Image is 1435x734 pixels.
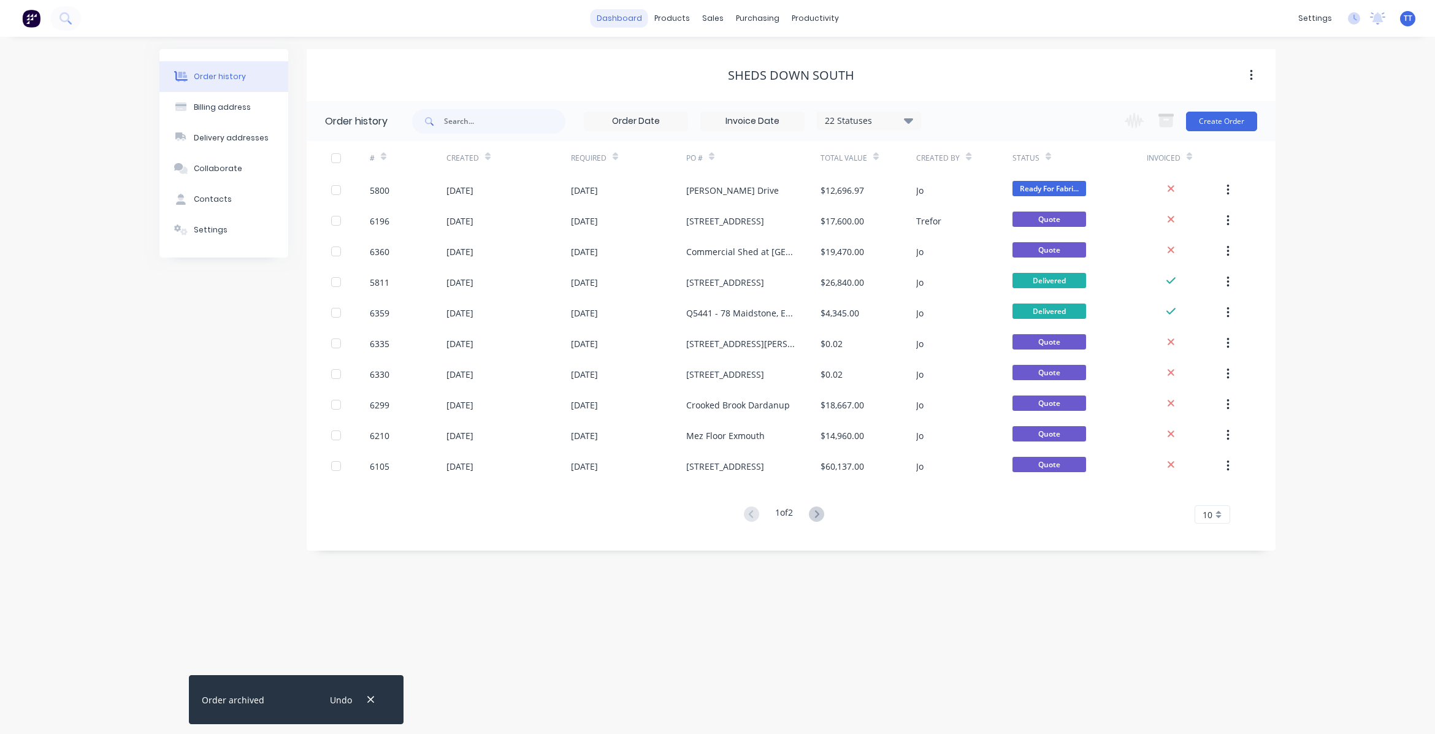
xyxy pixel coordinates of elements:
div: $0.02 [821,368,843,381]
button: Undo [323,692,358,708]
button: Create Order [1186,112,1257,131]
span: Delivered [1012,273,1086,288]
button: Delivery addresses [159,123,288,153]
input: Order Date [584,112,687,131]
div: Order archived [202,694,264,706]
div: [DATE] [446,307,473,319]
div: [DATE] [571,399,598,411]
div: 6359 [370,307,389,319]
div: [STREET_ADDRESS] [686,215,764,227]
div: Order history [325,114,388,129]
div: purchasing [730,9,786,28]
span: Quote [1012,365,1086,380]
input: Invoice Date [701,112,804,131]
div: Created By [916,153,960,164]
button: Billing address [159,92,288,123]
div: Status [1012,141,1147,175]
div: $12,696.97 [821,184,864,197]
div: $60,137.00 [821,460,864,473]
div: Total Value [821,141,916,175]
span: Quote [1012,242,1086,258]
div: Order history [194,71,246,82]
div: [DATE] [446,245,473,258]
div: Invoiced [1147,141,1223,175]
div: [DATE] [571,245,598,258]
div: Billing address [194,102,251,113]
div: $26,840.00 [821,276,864,289]
div: 6196 [370,215,389,227]
div: # [370,141,446,175]
div: [DATE] [571,368,598,381]
div: Created [446,153,479,164]
span: Quote [1012,334,1086,350]
span: Delivered [1012,304,1086,319]
div: Jo [916,429,924,442]
span: Quote [1012,396,1086,411]
div: Created By [916,141,1012,175]
img: Factory [22,9,40,28]
div: [DATE] [571,307,598,319]
div: 6360 [370,245,389,258]
div: Sheds Down South [728,68,854,83]
div: [DATE] [571,337,598,350]
span: Ready For Fabri... [1012,181,1086,196]
div: 1 of 2 [775,506,793,524]
div: Jo [916,399,924,411]
div: 6299 [370,399,389,411]
div: Jo [916,184,924,197]
div: [DATE] [446,429,473,442]
div: sales [696,9,730,28]
a: dashboard [591,9,648,28]
div: 6330 [370,368,389,381]
div: Jo [916,245,924,258]
div: PO # [686,153,703,164]
div: Total Value [821,153,867,164]
div: Invoiced [1147,153,1181,164]
button: Collaborate [159,153,288,184]
div: 6105 [370,460,389,473]
div: [DATE] [446,337,473,350]
div: Crooked Brook Dardanup [686,399,790,411]
div: [DATE] [571,460,598,473]
div: Jo [916,307,924,319]
div: 6210 [370,429,389,442]
div: 5800 [370,184,389,197]
div: Required [571,141,686,175]
div: [DATE] [446,215,473,227]
div: 22 Statuses [817,114,920,128]
div: # [370,153,375,164]
div: Contacts [194,194,232,205]
div: [PERSON_NAME] Drive [686,184,779,197]
div: [DATE] [571,215,598,227]
div: 5811 [370,276,389,289]
div: Jo [916,460,924,473]
span: TT [1404,13,1412,24]
span: Quote [1012,457,1086,472]
div: [STREET_ADDRESS][PERSON_NAME] [686,337,796,350]
span: 10 [1203,508,1212,521]
div: [DATE] [571,429,598,442]
div: [DATE] [446,184,473,197]
div: productivity [786,9,845,28]
button: Contacts [159,184,288,215]
div: Jo [916,276,924,289]
div: [DATE] [446,276,473,289]
span: Quote [1012,212,1086,227]
div: [DATE] [571,184,598,197]
div: Mez Floor Exmouth [686,429,765,442]
div: PO # [686,141,821,175]
div: Created [446,141,571,175]
div: Jo [916,368,924,381]
div: Trefor [916,215,941,227]
div: Collaborate [194,163,242,174]
div: Status [1012,153,1039,164]
div: [STREET_ADDRESS] [686,460,764,473]
div: Required [571,153,607,164]
div: [DATE] [446,368,473,381]
div: settings [1292,9,1338,28]
div: [DATE] [446,460,473,473]
div: Delivery addresses [194,132,269,143]
input: Search... [444,109,565,134]
div: $14,960.00 [821,429,864,442]
div: [DATE] [571,276,598,289]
